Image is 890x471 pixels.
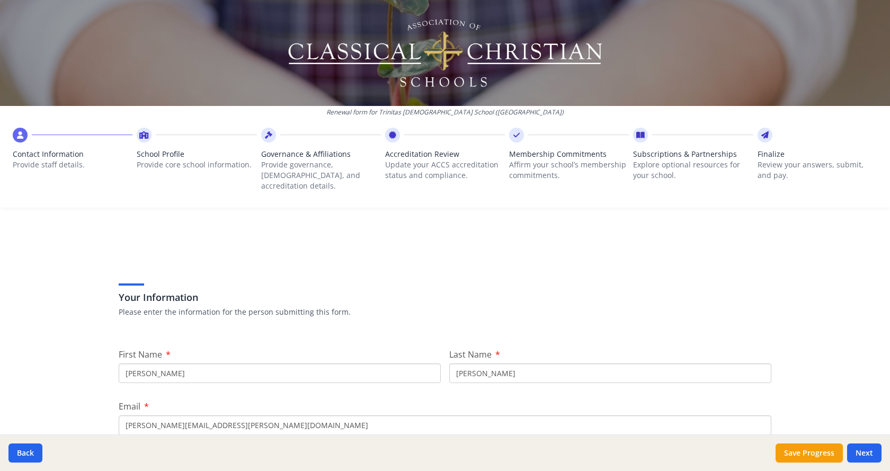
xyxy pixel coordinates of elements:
[261,159,381,191] p: Provide governance, [DEMOGRAPHIC_DATA], and accreditation details.
[509,149,629,159] span: Membership Commitments
[119,307,771,317] p: Please enter the information for the person submitting this form.
[449,349,492,360] span: Last Name
[137,149,256,159] span: School Profile
[13,149,132,159] span: Contact Information
[287,16,604,90] img: Logo
[8,443,42,463] button: Back
[119,290,771,305] h3: Your Information
[847,443,882,463] button: Next
[119,401,140,412] span: Email
[758,149,877,159] span: Finalize
[509,159,629,181] p: Affirm your school’s membership commitments.
[776,443,843,463] button: Save Progress
[633,149,753,159] span: Subscriptions & Partnerships
[385,159,505,181] p: Update your ACCS accreditation status and compliance.
[137,159,256,170] p: Provide core school information.
[758,159,877,181] p: Review your answers, submit, and pay.
[119,349,162,360] span: First Name
[385,149,505,159] span: Accreditation Review
[261,149,381,159] span: Governance & Affiliations
[633,159,753,181] p: Explore optional resources for your school.
[13,159,132,170] p: Provide staff details.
